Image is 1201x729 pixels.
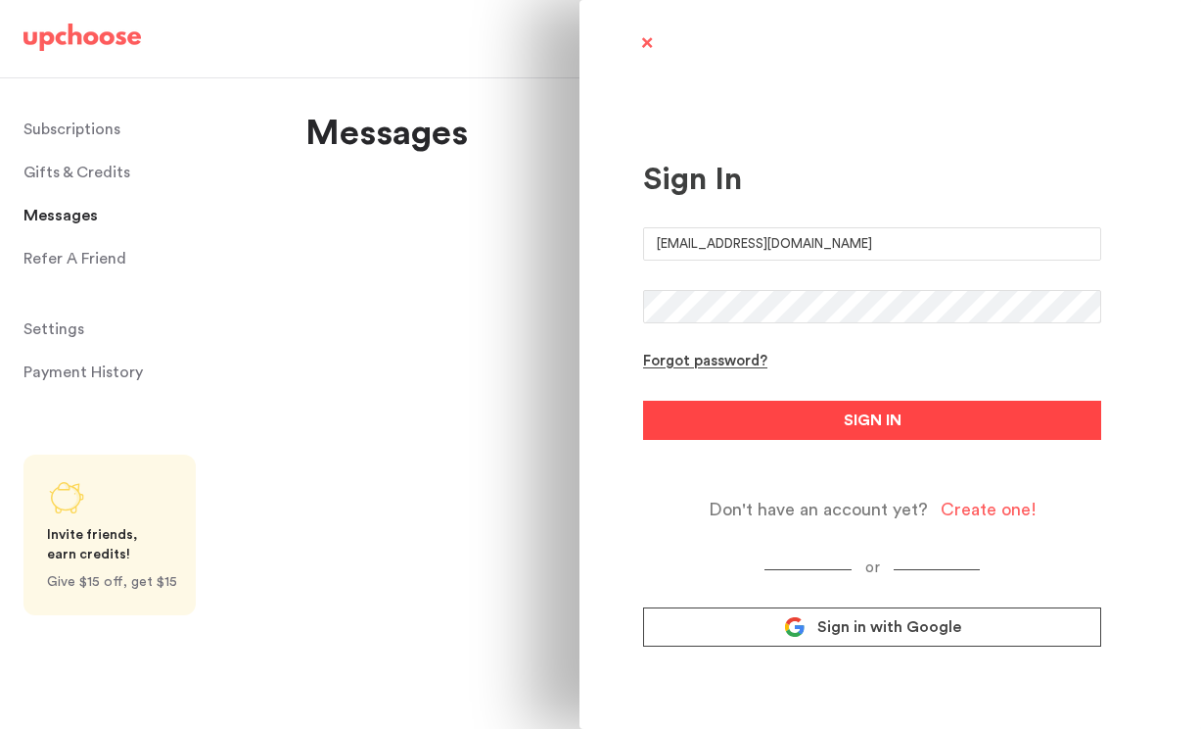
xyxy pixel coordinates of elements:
[817,617,961,637] span: Sign in with Google
[643,353,767,371] div: Forgot password?
[709,499,928,521] span: Don't have an account yet?
[643,401,1101,440] button: SIGN IN
[643,607,1101,647] a: Sign in with Google
[844,409,901,432] span: SIGN IN
[852,560,894,575] span: or
[643,227,1101,261] input: E-mail
[643,161,1101,198] div: Sign In
[941,499,1037,521] div: Create one!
